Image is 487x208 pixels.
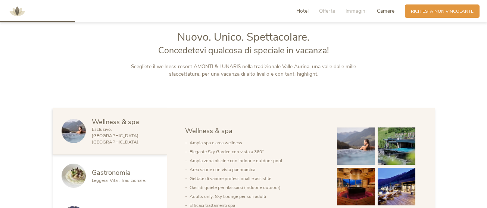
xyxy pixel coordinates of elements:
[177,30,310,44] span: Nuovo. Unico. Spettacolare.
[92,168,131,177] span: Gastronomia
[190,147,325,156] li: Elegante Sky Garden con vista a 360°
[158,45,329,56] span: Concedetevi qualcosa di speciale in vacanza!
[190,165,325,174] li: Area saune con vista panoramica
[190,183,325,192] li: Oasi di quiete per rilassarsi (indoor e outdoor)
[377,7,394,15] span: Camere
[296,7,309,15] span: Hotel
[190,138,325,147] li: Ampia spa e area wellness
[92,117,139,126] span: Wellness & spa
[6,9,28,13] a: AMONTI & LUNARIS Wellnessresort
[190,174,325,183] li: Gettate di vapore professionali e assistite
[185,126,232,135] span: Wellness & spa
[319,7,335,15] span: Offerte
[411,8,474,15] span: Richiesta non vincolante
[92,126,140,145] span: Esclusivo. [GEOGRAPHIC_DATA]. [GEOGRAPHIC_DATA].
[92,177,146,183] span: Leggera. Vital. Tradizionale.
[190,156,325,165] li: Ampia zona piscine con indoor e outdoor pool
[190,192,325,201] li: Adults only: Sky Lounge per soli adulti
[119,63,368,78] p: Scegliete il wellness resort AMONTI & LUNARIS nella tradizionale Valle Aurina, una valle dalle mi...
[346,7,366,15] span: Immagini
